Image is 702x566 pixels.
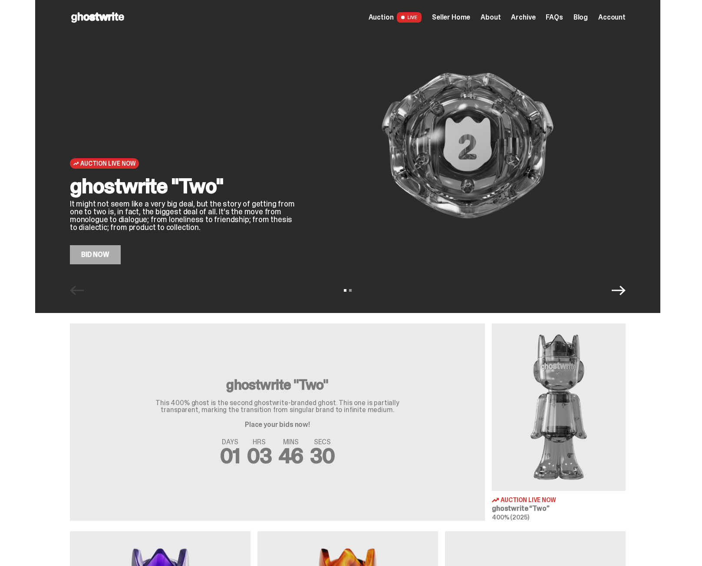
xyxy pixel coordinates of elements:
span: LIVE [397,12,422,23]
h2: ghostwrite "Two" [70,176,296,196]
a: Two Auction Live Now [492,323,626,521]
span: 03 [247,442,272,469]
a: About [481,14,501,21]
button: View slide 2 [349,289,352,292]
a: Bid Now [70,245,121,264]
a: Seller Home [432,14,470,21]
span: MINS [279,439,303,446]
button: View slide 1 [344,289,346,292]
a: Account [598,14,626,21]
span: Auction [369,14,394,21]
a: Blog [573,14,588,21]
button: Next [612,283,626,297]
img: Two [492,323,626,491]
h3: ghostwrite "Two" [138,378,416,392]
span: 46 [279,442,303,469]
span: DAYS [220,439,240,446]
p: This 400% ghost is the second ghostwrite-branded ghost. This one is partially transparent, markin... [138,400,416,413]
img: ghostwrite "Two" [310,27,626,264]
span: SECS [310,439,335,446]
span: 30 [310,442,335,469]
span: 400% (2025) [492,513,529,521]
p: It might not seem like a very big deal, but the story of getting from one to two is, in fact, the... [70,200,296,231]
a: Archive [511,14,535,21]
a: Auction LIVE [369,12,422,23]
span: HRS [247,439,272,446]
span: Auction Live Now [80,160,135,167]
span: 01 [220,442,240,469]
p: Place your bids now! [138,421,416,428]
span: Auction Live Now [501,497,556,503]
a: FAQs [546,14,563,21]
h3: ghostwrite “Two” [492,505,626,512]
